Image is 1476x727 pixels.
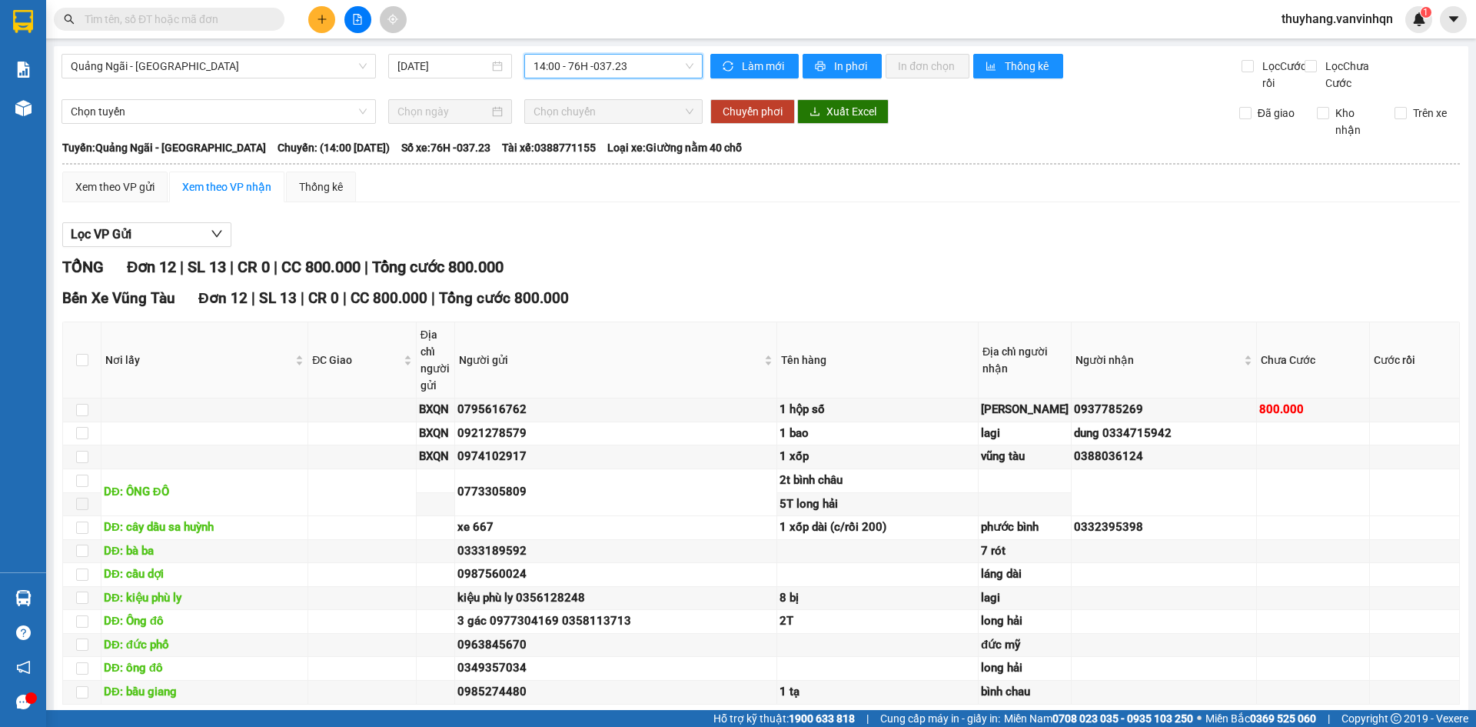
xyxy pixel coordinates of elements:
img: icon-new-feature [1412,12,1426,26]
span: SL 13 [188,258,226,276]
div: DĐ: ông đô [104,659,305,678]
span: Lọc Chưa Cước [1319,58,1398,92]
div: 0333189592 [457,542,774,561]
div: long hải [981,659,1069,678]
div: 0332395398 [1074,519,1254,537]
div: [PERSON_NAME] [981,401,1069,419]
div: 0349357034 [457,659,774,678]
span: | [180,258,184,276]
div: DĐ: cầu dợi [104,565,305,584]
img: warehouse-icon [15,100,32,116]
div: kiệu phù ly 0356128248 [457,589,774,608]
div: 0773305809 [457,483,774,502]
div: 0963845670 [457,636,774,655]
div: Địa chỉ người nhận [982,343,1067,377]
span: Miền Bắc [1205,710,1316,727]
button: caret-down [1440,6,1467,33]
span: copyright [1391,713,1401,724]
button: In đơn chọn [886,54,969,78]
span: Bến Xe Vũng Tàu [62,289,175,307]
div: 0985274480 [457,683,774,702]
div: DĐ: cây dầu sa huỳnh [104,519,305,537]
span: file-add [352,14,363,25]
span: Lọc VP Gửi [71,225,131,244]
div: bình chau [981,683,1069,702]
span: search [64,14,75,25]
strong: 0708 023 035 - 0935 103 250 [1052,712,1193,725]
th: Chưa Cước [1257,322,1370,399]
span: Số xe: 76H -037.23 [401,139,490,156]
div: 1 hộp số [780,401,976,419]
span: sync [723,61,736,73]
span: thuyhang.vanvinhqn [1269,9,1405,28]
span: bar-chart [986,61,999,73]
span: Chọn tuyến [71,100,367,123]
th: Cước rồi [1370,322,1460,399]
span: Xuất Excel [826,103,876,120]
div: đức mỹ [981,636,1069,655]
span: CC 800.000 [281,258,361,276]
div: DĐ: kiệu phù ly [104,589,305,608]
div: DĐ: Ông đô [104,612,305,631]
span: TỔNG [62,258,104,276]
sup: 1 [1421,7,1431,18]
div: 8 bị [780,589,976,608]
span: plus [317,14,327,25]
span: Thống kê [1005,58,1051,75]
div: Địa chỉ người gửi [421,326,450,394]
span: ĐC Giao [312,352,400,369]
div: 0987560024 [457,565,774,584]
div: 0921278579 [457,425,774,443]
div: 0388036124 [1074,448,1254,466]
div: láng dài [981,565,1069,584]
span: Trên xe [1407,105,1453,122]
span: | [251,289,255,307]
span: | [1328,710,1330,727]
div: 0974102917 [457,448,774,466]
div: Xem theo VP nhận [182,178,271,195]
button: downloadXuất Excel [797,99,889,124]
span: CR 0 [238,258,270,276]
th: Tên hàng [777,322,979,399]
div: long hải [981,612,1069,631]
div: 1 tạ [780,683,976,702]
div: DĐ: bầu giang [104,683,305,702]
span: CR 0 [308,289,339,307]
span: Cung cấp máy in - giấy in: [880,710,1000,727]
div: lagi [981,589,1069,608]
input: Chọn ngày [397,103,489,120]
button: bar-chartThống kê [973,54,1063,78]
span: Người gửi [459,352,761,369]
button: Lọc VP Gửi [62,222,231,247]
button: printerIn phơi [803,54,882,78]
div: 0937785269 [1074,401,1254,419]
div: xe 667 [457,519,774,537]
span: Đã giao [1252,105,1301,122]
span: Người nhận [1075,352,1241,369]
div: DĐ: ÔNG ĐÔ [104,483,305,502]
span: Chọn chuyến [534,100,693,123]
span: ⚪️ [1197,715,1202,722]
div: lagi [981,425,1069,443]
button: file-add [344,6,371,33]
strong: 1900 633 818 [789,712,855,725]
div: BXQN [419,425,452,443]
div: 0795616762 [457,401,774,419]
span: 1 [1423,7,1428,18]
div: 5T long hải [780,495,976,514]
span: Quảng Ngãi - Vũng Tàu [71,55,367,78]
button: plus [308,6,335,33]
img: logo-vxr [13,10,33,33]
span: | [301,289,304,307]
input: Tìm tên, số ĐT hoặc mã đơn [85,11,266,28]
div: BXQN [419,401,452,419]
span: | [364,258,368,276]
span: printer [815,61,828,73]
span: Chuyến: (14:00 [DATE]) [278,139,390,156]
span: CC 800.000 [351,289,427,307]
span: Tổng cước 800.000 [439,289,569,307]
span: Đơn 12 [127,258,176,276]
button: Chuyển phơi [710,99,795,124]
span: notification [16,660,31,675]
span: Làm mới [742,58,786,75]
